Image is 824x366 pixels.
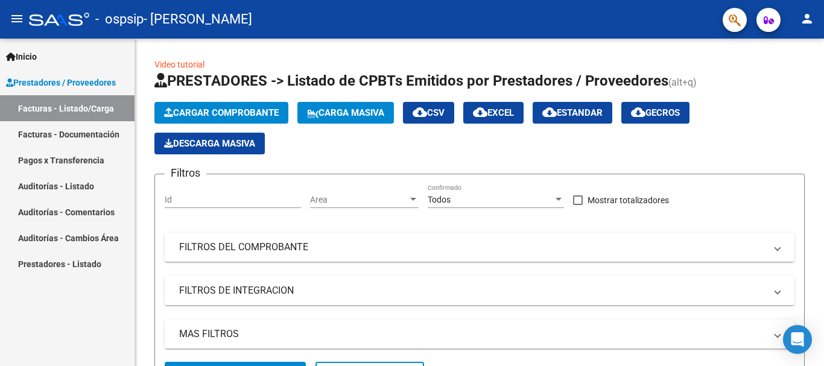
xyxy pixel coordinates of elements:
[542,107,603,118] span: Estandar
[473,107,514,118] span: EXCEL
[800,11,814,26] mat-icon: person
[179,241,765,254] mat-panel-title: FILTROS DEL COMPROBANTE
[631,107,680,118] span: Gecros
[668,77,697,88] span: (alt+q)
[165,233,794,262] mat-expansion-panel-header: FILTROS DEL COMPROBANTE
[310,195,408,205] span: Area
[165,320,794,349] mat-expansion-panel-header: MAS FILTROS
[631,105,645,119] mat-icon: cloud_download
[144,6,252,33] span: - [PERSON_NAME]
[297,102,394,124] button: Carga Masiva
[165,165,206,181] h3: Filtros
[783,325,812,354] div: Open Intercom Messenger
[428,195,451,204] span: Todos
[533,102,612,124] button: Estandar
[307,107,384,118] span: Carga Masiva
[10,11,24,26] mat-icon: menu
[6,76,116,89] span: Prestadores / Proveedores
[95,6,144,33] span: - ospsip
[165,276,794,305] mat-expansion-panel-header: FILTROS DE INTEGRACION
[588,193,669,207] span: Mostrar totalizadores
[154,102,288,124] button: Cargar Comprobante
[179,284,765,297] mat-panel-title: FILTROS DE INTEGRACION
[164,107,279,118] span: Cargar Comprobante
[154,60,204,69] a: Video tutorial
[154,133,265,154] button: Descarga Masiva
[403,102,454,124] button: CSV
[621,102,689,124] button: Gecros
[154,133,265,154] app-download-masive: Descarga masiva de comprobantes (adjuntos)
[154,72,668,89] span: PRESTADORES -> Listado de CPBTs Emitidos por Prestadores / Proveedores
[413,107,445,118] span: CSV
[179,327,765,341] mat-panel-title: MAS FILTROS
[473,105,487,119] mat-icon: cloud_download
[164,138,255,149] span: Descarga Masiva
[463,102,524,124] button: EXCEL
[413,105,427,119] mat-icon: cloud_download
[542,105,557,119] mat-icon: cloud_download
[6,50,37,63] span: Inicio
